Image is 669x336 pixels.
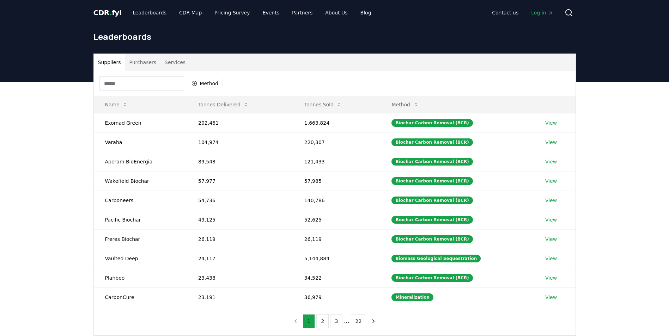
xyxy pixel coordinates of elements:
[391,235,473,243] div: Biochar Carbon Removal (BCR)
[293,152,381,171] td: 121,433
[293,268,381,287] td: 34,522
[293,171,381,191] td: 57,985
[286,6,318,19] a: Partners
[391,216,473,224] div: Biochar Carbon Removal (BCR)
[109,8,112,17] span: .
[391,138,473,146] div: Biochar Carbon Removal (BCR)
[545,216,557,223] a: View
[545,255,557,262] a: View
[293,132,381,152] td: 220,307
[127,6,377,19] nav: Main
[187,229,293,249] td: 26,119
[94,54,125,71] button: Suppliers
[125,54,160,71] button: Purchasers
[187,249,293,268] td: 24,117
[391,255,481,262] div: Biomass Geological Sequestration
[386,98,424,112] button: Method
[193,98,255,112] button: Tonnes Delivered
[391,197,473,204] div: Biochar Carbon Removal (BCR)
[93,31,576,42] h1: Leaderboards
[127,6,172,19] a: Leaderboards
[94,249,187,268] td: Vaulted Deep
[94,210,187,229] td: Pacific Biochar
[545,294,557,301] a: View
[391,274,473,282] div: Biochar Carbon Removal (BCR)
[99,98,134,112] button: Name
[94,132,187,152] td: Varaha
[187,152,293,171] td: 89,548
[303,314,315,328] button: 1
[486,6,524,19] a: Contact us
[187,210,293,229] td: 49,125
[316,314,329,328] button: 2
[391,119,473,127] div: Biochar Carbon Removal (BCR)
[187,113,293,132] td: 202,461
[293,210,381,229] td: 52,625
[94,191,187,210] td: Carboneers
[187,132,293,152] td: 104,974
[367,314,379,328] button: next page
[351,314,366,328] button: 22
[355,6,377,19] a: Blog
[545,119,557,126] a: View
[391,158,473,166] div: Biochar Carbon Removal (BCR)
[94,229,187,249] td: Freres Biochar
[545,274,557,281] a: View
[320,6,353,19] a: About Us
[257,6,285,19] a: Events
[160,54,190,71] button: Services
[299,98,348,112] button: Tonnes Sold
[344,317,349,325] li: ...
[330,314,342,328] button: 3
[187,287,293,307] td: 23,191
[293,249,381,268] td: 5,144,884
[525,6,559,19] a: Log in
[94,268,187,287] td: Planboo
[293,191,381,210] td: 140,786
[187,171,293,191] td: 57,977
[187,78,223,89] button: Method
[94,171,187,191] td: Wakefield Biochar
[391,177,473,185] div: Biochar Carbon Removal (BCR)
[545,139,557,146] a: View
[293,229,381,249] td: 26,119
[545,197,557,204] a: View
[93,8,122,18] a: CDR.fyi
[209,6,255,19] a: Pricing Survey
[93,8,122,17] span: CDR fyi
[187,191,293,210] td: 54,736
[94,113,187,132] td: Exomad Green
[531,9,553,16] span: Log in
[94,152,187,171] td: Aperam BioEnergia
[293,113,381,132] td: 1,663,824
[545,178,557,185] a: View
[293,287,381,307] td: 36,979
[391,293,433,301] div: Mineralization
[545,236,557,243] a: View
[486,6,559,19] nav: Main
[545,158,557,165] a: View
[174,6,207,19] a: CDR Map
[187,268,293,287] td: 23,438
[94,287,187,307] td: CarbonCure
